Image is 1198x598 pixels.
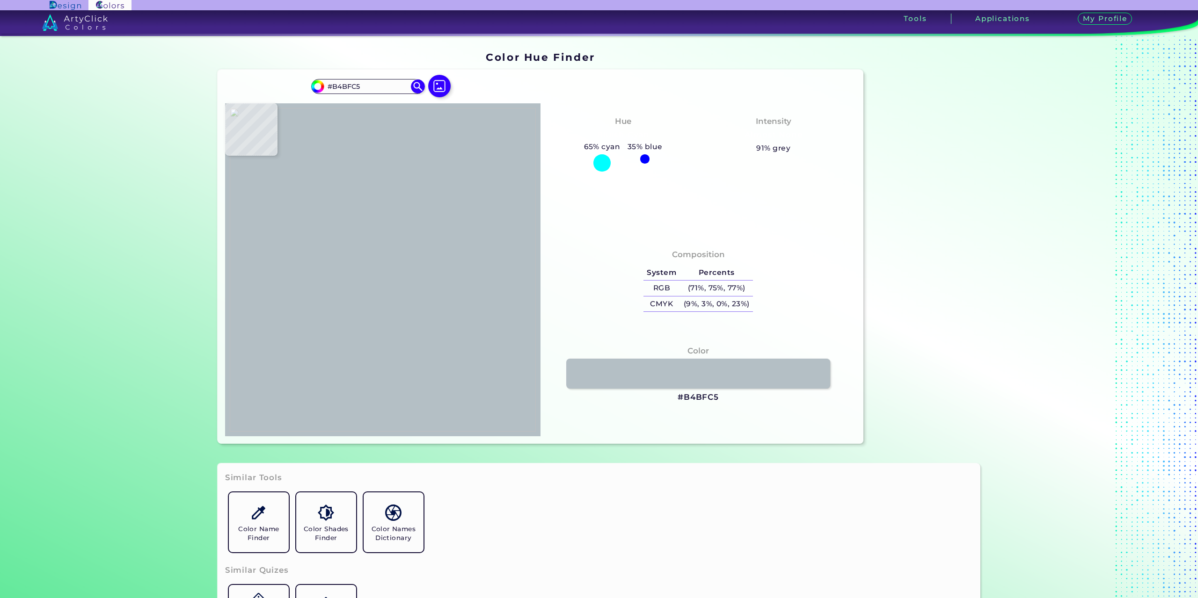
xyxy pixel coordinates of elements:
img: icon_color_name_finder.svg [250,504,267,521]
h5: 65% cyan [580,141,624,153]
h5: Color Shades Finder [300,525,352,542]
h3: Applications [975,15,1030,22]
h4: Composition [672,248,725,261]
img: icon_color_shades.svg [318,504,334,521]
h3: Similar Quizes [225,565,289,576]
h5: Color Name Finder [233,525,285,542]
h5: Color Names Dictionary [367,525,420,542]
input: type color.. [324,80,411,93]
h5: 91% grey [756,142,790,154]
a: Color Names Dictionary [360,489,427,556]
h4: Color [687,344,709,358]
h5: (71%, 75%, 77%) [680,281,753,296]
img: icon search [411,79,425,94]
a: Color Name Finder [225,489,292,556]
h5: RGB [643,281,680,296]
h5: System [643,265,680,281]
h3: Similar Tools [225,472,282,483]
img: ba7241a0-dd17-43b1-993b-ea102921787f [230,108,536,432]
img: icon picture [428,75,451,97]
h3: My Profile [1078,13,1132,25]
a: Color Shades Finder [292,489,360,556]
h5: CMYK [643,296,680,312]
img: ArtyClick Design logo [50,1,81,10]
h3: Almost None [740,130,806,141]
h4: Hue [615,115,631,128]
h3: #B4BFC5 [678,392,719,403]
img: logo_artyclick_colors_white.svg [42,14,108,31]
h5: 35% blue [624,141,666,153]
img: icon_color_names_dictionary.svg [385,504,402,521]
h3: Tools [904,15,927,22]
h5: Percents [680,265,753,281]
h3: Bluish Cyan [593,130,654,141]
h5: (9%, 3%, 0%, 23%) [680,296,753,312]
h4: Intensity [756,115,791,128]
h1: Color Hue Finder [486,50,595,64]
iframe: Advertisement [867,48,984,447]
